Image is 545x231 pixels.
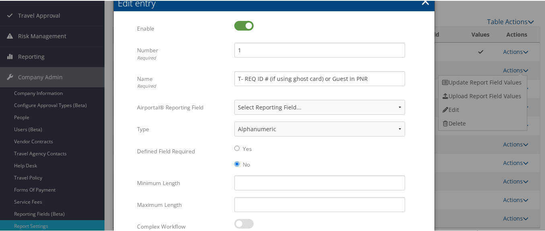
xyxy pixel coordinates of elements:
label: No [243,160,250,168]
label: Name [137,70,228,93]
label: Minimum Length [137,175,228,190]
label: Airportal® Reporting Field [137,99,228,114]
label: Type [137,121,228,136]
label: Maximum Length [137,196,228,212]
label: Enable [137,20,228,35]
div: Required [137,54,228,61]
div: Required [137,82,228,89]
label: Defined Field Required [137,143,228,158]
label: Yes [243,144,252,152]
label: Number [137,42,228,64]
